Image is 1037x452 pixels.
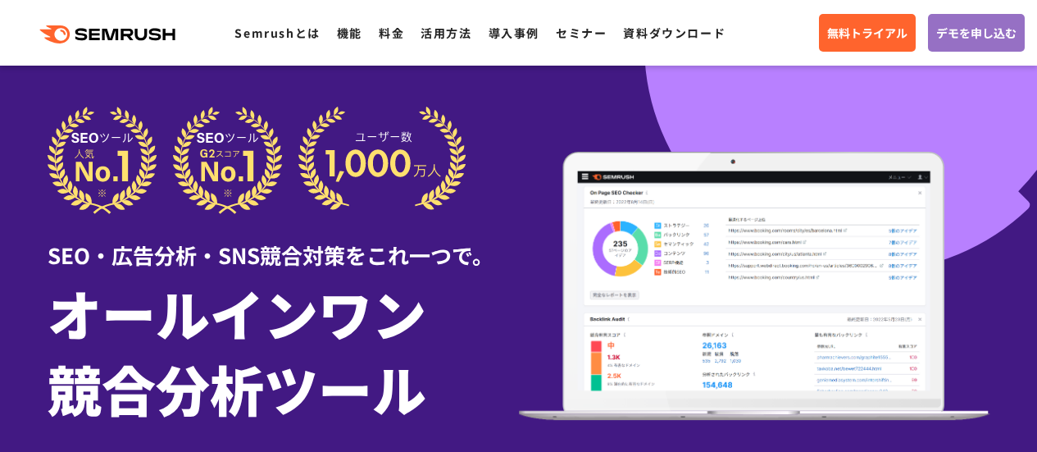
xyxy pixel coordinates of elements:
a: セミナー [556,25,607,41]
a: Semrushとは [234,25,320,41]
a: 機能 [337,25,362,41]
a: 料金 [379,25,404,41]
h1: オールインワン 競合分析ツール [48,275,519,426]
span: デモを申し込む [936,24,1017,42]
a: 資料ダウンロード [623,25,725,41]
a: 無料トライアル [819,14,916,52]
a: 導入事例 [489,25,539,41]
span: 無料トライアル [827,24,907,42]
div: SEO・広告分析・SNS競合対策をこれ一つで。 [48,214,519,271]
a: デモを申し込む [928,14,1025,52]
a: 活用方法 [421,25,471,41]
